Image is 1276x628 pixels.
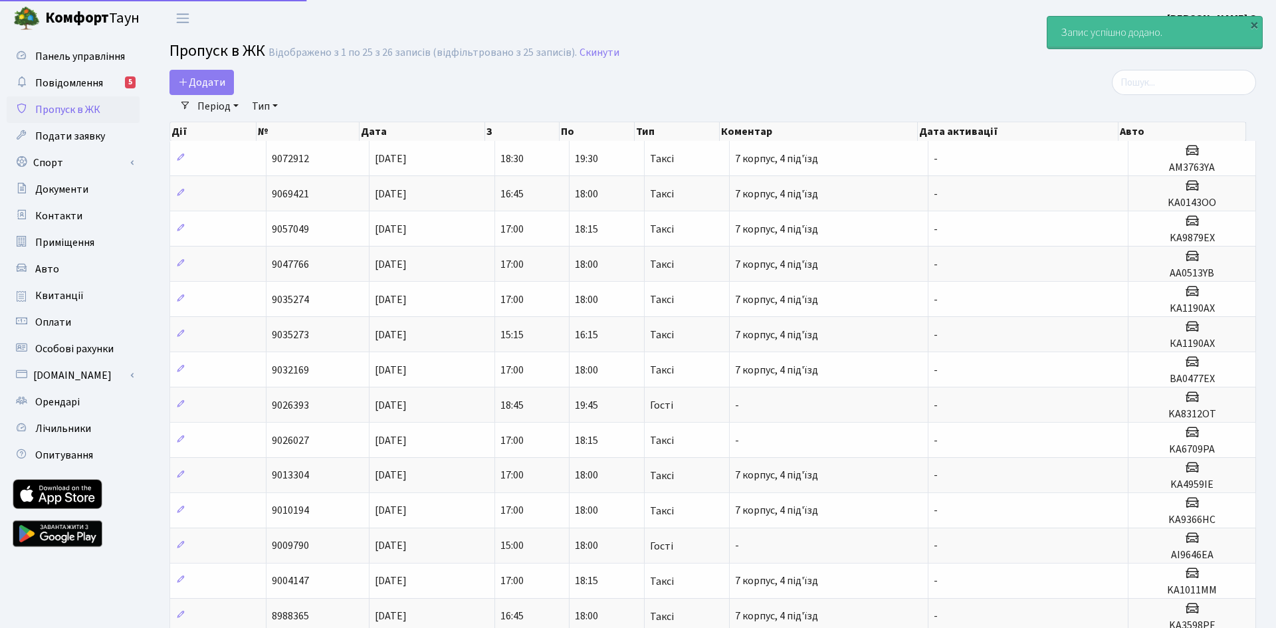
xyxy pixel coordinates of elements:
[934,539,938,554] span: -
[35,315,71,330] span: Оплати
[1134,408,1250,421] h5: KA8312OT
[1134,373,1250,385] h5: BA0477EX
[650,541,673,552] span: Гості
[7,123,140,150] a: Подати заявку
[257,122,360,141] th: №
[500,469,524,483] span: 17:00
[35,342,114,356] span: Особові рахунки
[934,363,938,377] span: -
[575,609,598,624] span: 18:00
[272,363,309,377] span: 9032169
[575,187,598,201] span: 18:00
[7,415,140,442] a: Лічильники
[1247,18,1261,31] div: ×
[735,152,818,166] span: 7 корпус, 4 під'їзд
[1134,267,1250,280] h5: AA0513YB
[575,363,598,377] span: 18:00
[575,257,598,272] span: 18:00
[650,154,674,164] span: Таксі
[7,282,140,309] a: Квитанції
[1134,161,1250,174] h5: AM3763YA
[500,433,524,448] span: 17:00
[1134,549,1250,562] h5: AI9646EA
[735,363,818,377] span: 7 корпус, 4 під'їзд
[272,257,309,272] span: 9047766
[375,609,407,624] span: [DATE]
[500,257,524,272] span: 17:00
[7,442,140,469] a: Опитування
[272,398,309,413] span: 9026393
[500,539,524,554] span: 15:00
[650,189,674,199] span: Таксі
[934,469,938,483] span: -
[934,222,938,237] span: -
[268,47,577,59] div: Відображено з 1 по 25 з 26 записів (відфільтровано з 25 записів).
[35,395,80,409] span: Орендарі
[500,328,524,342] span: 15:15
[650,294,674,305] span: Таксі
[1134,443,1250,456] h5: KA6709PA
[375,574,407,589] span: [DATE]
[272,469,309,483] span: 9013304
[735,292,818,307] span: 7 корпус, 4 під'їзд
[934,574,938,589] span: -
[375,469,407,483] span: [DATE]
[650,400,673,411] span: Гості
[650,365,674,375] span: Таксі
[7,229,140,256] a: Приміщення
[7,150,140,176] a: Спорт
[272,574,309,589] span: 9004147
[1047,17,1262,49] div: Запис успішно додано.
[735,257,818,272] span: 7 корпус, 4 під'їзд
[45,7,140,30] span: Таун
[575,539,598,554] span: 18:00
[272,328,309,342] span: 9035273
[375,504,407,518] span: [DATE]
[934,609,938,624] span: -
[934,398,938,413] span: -
[35,129,105,144] span: Подати заявку
[1112,70,1256,95] input: Пошук...
[375,152,407,166] span: [DATE]
[575,574,598,589] span: 18:15
[575,433,598,448] span: 18:15
[500,292,524,307] span: 17:00
[735,504,818,518] span: 7 корпус, 4 під'їзд
[35,262,59,276] span: Авто
[7,389,140,415] a: Орендарі
[735,469,818,483] span: 7 корпус, 4 під'їзд
[375,292,407,307] span: [DATE]
[650,259,674,270] span: Таксі
[35,235,94,250] span: Приміщення
[635,122,720,141] th: Тип
[1134,584,1250,597] h5: KA1011MM
[575,292,598,307] span: 18:00
[360,122,485,141] th: Дата
[1167,11,1260,27] a: [PERSON_NAME] О.
[45,7,109,29] b: Комфорт
[178,75,225,90] span: Додати
[735,222,818,237] span: 7 корпус, 4 під'їзд
[1134,232,1250,245] h5: KA9879EX
[650,576,674,587] span: Таксі
[650,611,674,622] span: Таксі
[375,433,407,448] span: [DATE]
[575,152,598,166] span: 19:30
[485,122,560,141] th: З
[272,152,309,166] span: 9072912
[934,292,938,307] span: -
[272,187,309,201] span: 9069421
[272,539,309,554] span: 9009790
[7,309,140,336] a: Оплати
[247,95,283,118] a: Тип
[735,187,818,201] span: 7 корпус, 4 під'їзд
[7,336,140,362] a: Особові рахунки
[918,122,1118,141] th: Дата активації
[375,539,407,554] span: [DATE]
[580,47,619,59] a: Скинути
[272,433,309,448] span: 9026027
[7,96,140,123] a: Пропуск в ЖК
[735,398,739,413] span: -
[1118,122,1246,141] th: Авто
[169,39,265,62] span: Пропуск в ЖК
